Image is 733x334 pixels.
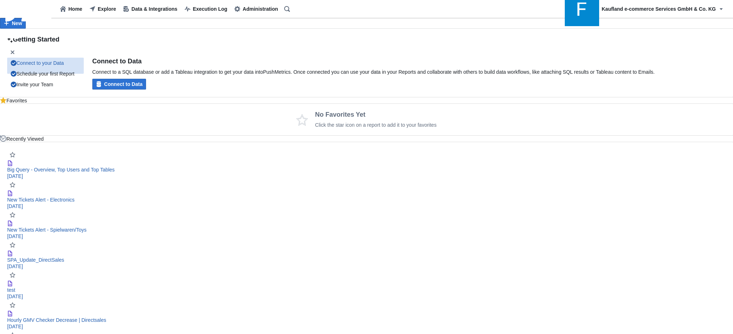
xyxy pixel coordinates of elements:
[7,281,726,300] a: test[DATE]
[7,233,23,239] time: 2025-07-24T14:32:14Z
[7,160,726,179] a: Big Query - Overview, Top Users and Top Tables[DATE]
[7,257,726,263] div: SPA_Update_DirectSales
[11,68,82,79] div: Schedule your first Report
[7,287,726,293] div: test
[7,197,726,203] div: New Tickets Alert - Electronics
[92,69,655,75] p: Connect to a SQL database or add a Tableau integration to get your data into PushMetrics . Once c...
[7,324,23,329] time: 2025-04-16T08:43:08Z
[7,311,726,330] a: Hourly GMV Checker Decrease | Directsales[DATE]
[315,122,436,128] div: Click the star icon on a report to add it to your favorites
[315,111,436,118] h4: No Favorites Yet
[7,294,23,299] time: 2025-05-05T11:34:08Z
[7,317,726,323] div: Hourly GMV Checker Decrease | Directsales
[181,4,231,14] button: Execution Log
[7,251,726,270] a: SPA_Update_DirectSales[DATE]
[57,4,86,14] button: Home
[86,4,120,14] button: Explore
[92,58,655,65] h4: Connect to Data
[104,81,142,87] span: Connect to Data
[243,6,278,12] span: Administration
[7,221,726,239] a: New Tickets Alert - Spielwaren/Toys[DATE]
[98,6,116,12] span: Explore
[120,4,181,14] button: Data & Integrations
[193,6,227,12] span: Execution Log
[7,227,726,233] div: New Tickets Alert - Spielwaren/Toys
[7,203,23,209] time: 2025-07-24T14:33:28Z
[11,58,82,68] div: Connect to your Data
[7,190,726,209] a: New Tickets Alert - Electronics[DATE]
[68,6,82,12] span: Home
[7,263,23,269] time: 2025-05-05T11:35:27Z
[92,79,146,89] button: Connect to Data
[7,173,23,179] time: 2025-07-28T09:01:36Z
[131,6,177,12] span: Data & Integrations
[602,6,716,12] span: Kaufland e-commerce Services GmbH & Co. KG
[11,79,82,90] div: Invite your Team
[7,166,726,173] div: Big Query - Overview, Top Users and Top Tables
[92,81,146,87] a: Connect to Data
[231,4,282,14] button: Administration
[7,36,726,43] h4: Getting Started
